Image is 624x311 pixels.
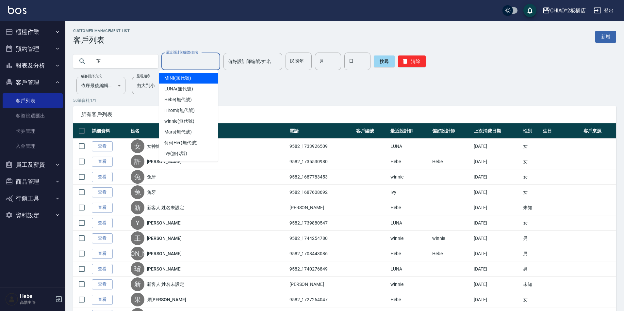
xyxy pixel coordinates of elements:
[164,150,187,157] span: Ivy (無代號)
[131,139,144,153] div: 女
[472,246,521,261] td: [DATE]
[129,123,288,139] th: 姓名
[521,215,541,231] td: 女
[3,74,63,91] button: 客戶管理
[472,200,521,215] td: [DATE]
[164,107,194,114] span: Hiromi (無代號)
[81,74,102,79] label: 顧客排序方式
[91,53,153,70] input: 搜尋關鍵字
[288,123,354,139] th: 電話
[3,108,63,123] a: 客資篩選匯出
[5,293,18,306] img: Person
[92,187,113,197] a: 查看
[73,36,130,45] h3: 客戶列表
[389,277,431,292] td: winnie
[521,154,541,169] td: 女
[147,266,182,272] a: [PERSON_NAME]
[431,246,472,261] td: Hebe
[540,4,589,17] button: CHIAO^2板橋店
[92,279,113,289] a: 查看
[3,124,63,139] a: 卡券管理
[164,75,191,82] span: MINI (無代號)
[591,5,616,17] button: 登出
[131,247,144,260] div: [PERSON_NAME]
[389,261,431,277] td: LUNA
[147,296,186,303] a: 果[PERSON_NAME]
[398,55,426,67] button: 清除
[131,262,144,276] div: 璿
[288,169,354,185] td: 9582_1687783453
[147,281,185,288] a: 新客人 姓名未設定
[147,235,182,241] a: [PERSON_NAME]
[523,4,536,17] button: save
[472,185,521,200] td: [DATE]
[3,57,63,74] button: 報表及分析
[147,204,185,211] a: 新客人 姓名未設定
[166,50,198,55] label: 最近設計師編號/姓名
[288,292,354,307] td: 9582_1727264047
[131,185,144,199] div: 兔
[389,123,431,139] th: 最近設計師
[131,231,144,245] div: 王
[472,292,521,307] td: [DATE]
[288,231,354,246] td: 9582_1744254780
[164,139,198,146] span: 何何Her (無代號)
[164,96,192,103] span: Hebe (無代號)
[92,172,113,182] a: 查看
[288,139,354,154] td: 9582_1733926509
[3,139,63,154] a: 入金管理
[131,155,144,168] div: 許
[3,23,63,40] button: 櫃檯作業
[472,123,521,139] th: 上次消費日期
[431,123,472,139] th: 偏好設計師
[92,203,113,213] a: 查看
[90,123,129,139] th: 詳細資料
[472,231,521,246] td: [DATE]
[164,86,193,92] span: LUNA (無代號)
[389,215,431,231] td: LUNA
[521,277,541,292] td: 未知
[8,6,26,14] img: Logo
[147,189,156,195] a: 兔牙
[389,139,431,154] td: LUNA
[288,246,354,261] td: 9582_1708443086
[288,277,354,292] td: [PERSON_NAME]
[3,173,63,190] button: 商品管理
[3,93,63,108] a: 客戶列表
[431,154,472,169] td: Hebe
[389,185,431,200] td: Ivy
[521,185,541,200] td: 女
[147,158,182,165] a: [PERSON_NAME]
[132,77,181,94] div: 由大到小
[288,200,354,215] td: [PERSON_NAME]
[164,118,194,125] span: winnie (無代號)
[92,157,113,167] a: 查看
[521,123,541,139] th: 性別
[92,141,113,151] a: 查看
[3,190,63,207] button: 行銷工具
[472,277,521,292] td: [DATE]
[3,156,63,173] button: 員工及薪資
[81,111,608,118] span: 所有客戶列表
[288,261,354,277] td: 9582_1740276849
[521,200,541,215] td: 未知
[521,292,541,307] td: 女
[20,293,53,300] h5: Hebe
[147,220,182,226] a: [PERSON_NAME]
[472,154,521,169] td: [DATE]
[73,98,616,103] p: 50 筆資料, 1 / 1
[521,139,541,154] td: 女
[595,31,616,43] a: 新增
[374,55,395,67] button: 搜尋
[92,295,113,305] a: 查看
[288,154,354,169] td: 9582_1735530980
[288,215,354,231] td: 9582_1739880547
[3,207,63,224] button: 資料設定
[164,129,192,135] span: Mars (無代號)
[550,7,586,15] div: CHIAO^2板橋店
[389,169,431,185] td: winnie
[92,264,113,274] a: 查看
[131,293,144,306] div: 果
[389,292,431,307] td: Hebe
[131,170,144,184] div: 兔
